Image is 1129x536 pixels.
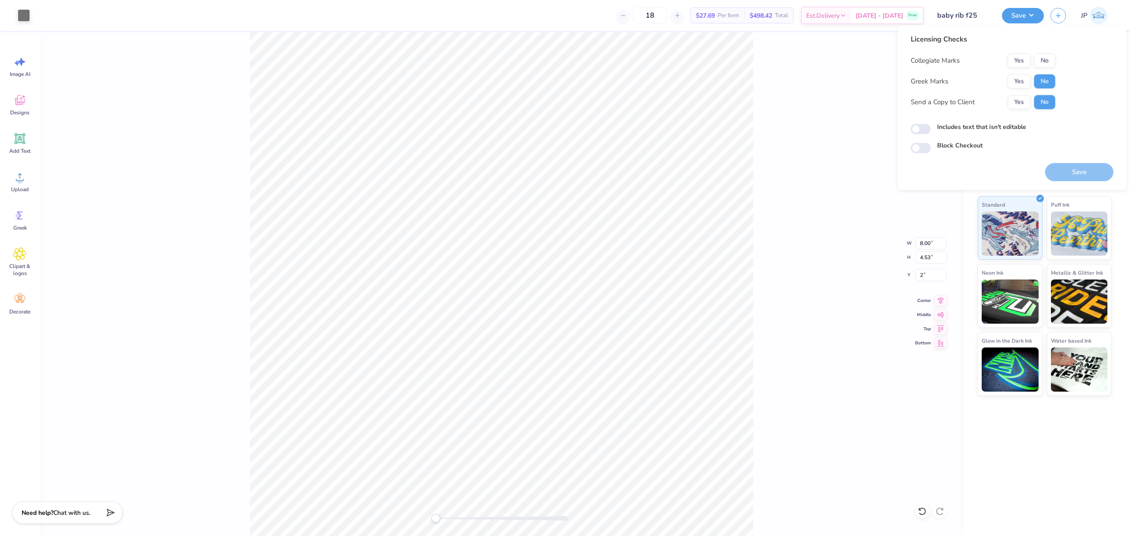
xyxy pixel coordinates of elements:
span: $498.42 [750,11,772,20]
span: Bottom [915,340,931,347]
span: Water based Ink [1051,336,1092,345]
img: Standard [982,211,1039,256]
button: Save [1002,8,1044,23]
button: No [1034,74,1055,88]
span: Puff Ink [1051,200,1069,209]
span: Standard [982,200,1005,209]
span: Metallic & Glitter Ink [1051,268,1103,277]
span: Est. Delivery [806,11,840,20]
label: Block Checkout [937,141,983,151]
span: Greek [13,224,27,231]
span: Upload [11,186,29,193]
span: Free [908,12,917,19]
img: Metallic & Glitter Ink [1051,279,1108,324]
span: Chat with us. [53,509,90,517]
strong: Need help? [22,509,53,517]
img: Glow in the Dark Ink [982,347,1039,392]
div: Collegiate Marks [911,56,960,66]
div: Greek Marks [911,76,948,87]
span: Top [915,325,931,332]
a: JP [1077,7,1111,24]
input: Untitled Design [931,7,995,24]
div: Licensing Checks [911,34,1055,45]
span: Image AI [10,71,30,78]
div: Accessibility label [431,514,440,523]
span: Add Text [9,147,30,155]
span: Glow in the Dark Ink [982,336,1032,345]
span: Neon Ink [982,268,1003,277]
button: Yes [1008,53,1031,68]
span: JP [1081,11,1088,21]
span: $27.69 [696,11,715,20]
img: John Paul Torres [1090,7,1107,24]
span: Decorate [9,308,30,315]
input: – – [633,8,667,23]
span: Designs [10,109,30,116]
button: No [1034,95,1055,109]
img: Puff Ink [1051,211,1108,256]
span: Total [775,11,788,20]
span: [DATE] - [DATE] [856,11,903,20]
div: Send a Copy to Client [911,97,975,107]
span: Clipart & logos [5,263,34,277]
span: Middle [915,311,931,318]
button: No [1034,53,1055,68]
span: Per Item [718,11,739,20]
button: Yes [1008,95,1031,109]
span: Center [915,297,931,304]
label: Includes text that isn't editable [937,122,1026,132]
img: Neon Ink [982,279,1039,324]
button: Yes [1008,74,1031,88]
img: Water based Ink [1051,347,1108,392]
